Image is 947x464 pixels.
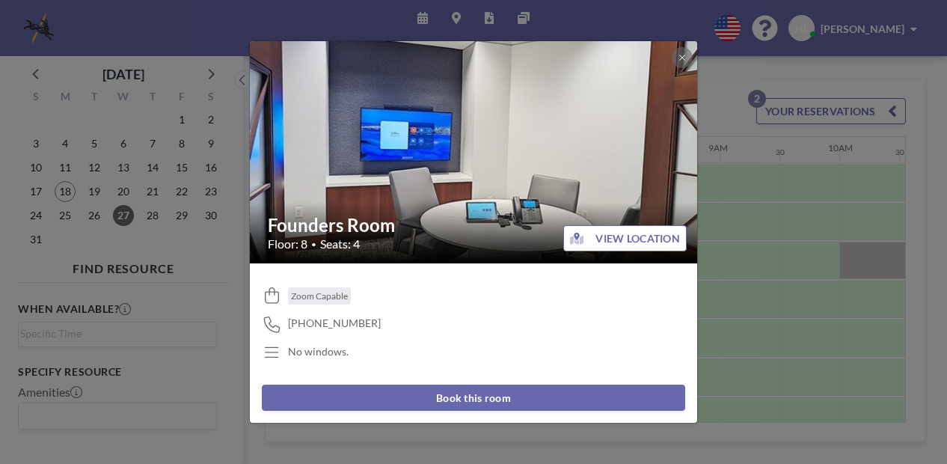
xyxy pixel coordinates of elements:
span: Seats: 4 [320,236,360,251]
button: VIEW LOCATION [563,225,687,251]
button: Book this room [262,385,685,411]
span: Floor: 8 [268,236,307,251]
span: • [311,239,316,250]
p: No windows. [288,345,349,358]
span: Zoom Capable [291,290,348,302]
span: [PHONE_NUMBER] [288,317,381,330]
h2: Founders Room [268,214,681,236]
